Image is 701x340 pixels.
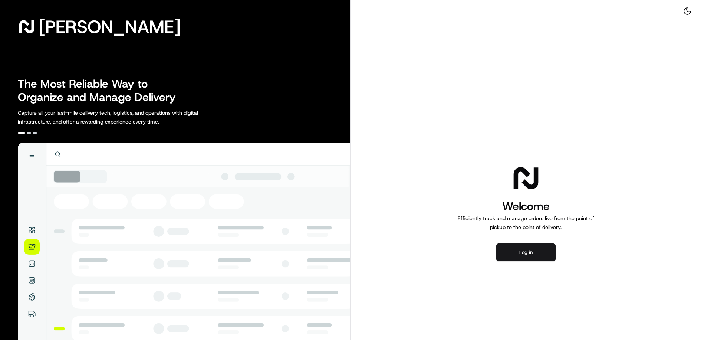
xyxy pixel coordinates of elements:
[18,108,231,126] p: Capture all your last-mile delivery tech, logistics, and operations with digital infrastructure, ...
[39,19,181,34] span: [PERSON_NAME]
[455,199,597,214] h1: Welcome
[496,243,556,261] button: Log in
[455,214,597,232] p: Efficiently track and manage orders live from the point of pickup to the point of delivery.
[18,77,184,104] h2: The Most Reliable Way to Organize and Manage Delivery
